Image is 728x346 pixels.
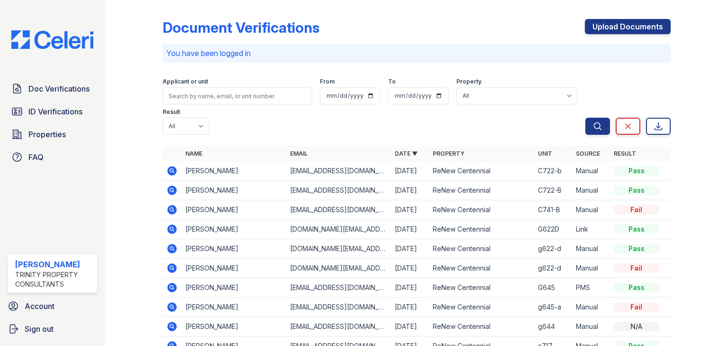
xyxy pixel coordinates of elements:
[182,278,286,298] td: [PERSON_NAME]
[4,319,101,338] a: Sign out
[391,161,429,181] td: [DATE]
[391,278,429,298] td: [DATE]
[429,259,534,278] td: ReNew Centennial
[614,283,659,292] div: Pass
[572,220,610,239] td: Link
[395,150,418,157] a: Date ▼
[391,259,429,278] td: [DATE]
[614,205,659,215] div: Fail
[391,220,429,239] td: [DATE]
[388,78,396,85] label: To
[25,300,55,312] span: Account
[4,297,101,316] a: Account
[576,150,600,157] a: Source
[28,106,82,117] span: ID Verifications
[182,220,286,239] td: [PERSON_NAME]
[182,161,286,181] td: [PERSON_NAME]
[166,47,667,59] p: You have been logged in
[163,87,312,104] input: Search by name, email, or unit number
[429,200,534,220] td: ReNew Centennial
[391,181,429,200] td: [DATE]
[391,200,429,220] td: [DATE]
[391,317,429,337] td: [DATE]
[572,317,610,337] td: Manual
[182,298,286,317] td: [PERSON_NAME]
[391,239,429,259] td: [DATE]
[4,30,101,49] img: CE_Logo_Blue-a8612792a0a2168367f1c8372b55b34899dd931a85d93a1a3d3e32e68fde9ad4.png
[614,302,659,312] div: Fail
[182,259,286,278] td: [PERSON_NAME]
[163,78,208,85] label: Applicant or unit
[534,181,572,200] td: C722-B
[8,125,97,144] a: Properties
[163,19,319,36] div: Document Verifications
[28,83,90,94] span: Doc Verifications
[538,150,552,157] a: Unit
[572,239,610,259] td: Manual
[286,181,391,200] td: [EMAIL_ADDRESS][DOMAIN_NAME]
[429,161,534,181] td: ReNew Centennial
[8,79,97,98] a: Doc Verifications
[286,161,391,181] td: [EMAIL_ADDRESS][DOMAIN_NAME]
[286,239,391,259] td: [DOMAIN_NAME][EMAIL_ADDRESS][DOMAIN_NAME]
[429,220,534,239] td: ReNew Centennial
[534,239,572,259] td: g622-d
[433,150,464,157] a: Property
[286,200,391,220] td: [EMAIL_ADDRESS][DOMAIN_NAME]
[429,239,534,259] td: ReNew Centennial
[15,259,93,270] div: [PERSON_NAME]
[614,244,659,253] div: Pass
[182,200,286,220] td: [PERSON_NAME]
[8,102,97,121] a: ID Verifications
[25,323,54,335] span: Sign out
[429,278,534,298] td: ReNew Centennial
[614,150,636,157] a: Result
[614,322,659,331] div: N/A
[572,259,610,278] td: Manual
[534,278,572,298] td: G645
[182,239,286,259] td: [PERSON_NAME]
[286,259,391,278] td: [DOMAIN_NAME][EMAIL_ADDRESS][DOMAIN_NAME]
[182,317,286,337] td: [PERSON_NAME]
[534,200,572,220] td: C741-B
[286,278,391,298] td: [EMAIL_ADDRESS][DOMAIN_NAME]
[28,129,66,140] span: Properties
[585,19,671,34] a: Upload Documents
[572,161,610,181] td: Manual
[15,270,93,289] div: Trinity Property Consultants
[28,151,44,163] span: FAQ
[534,161,572,181] td: C722-b
[290,150,308,157] a: Email
[614,263,659,273] div: Fail
[391,298,429,317] td: [DATE]
[534,317,572,337] td: g644
[163,108,180,116] label: Result
[286,298,391,317] td: [EMAIL_ADDRESS][DOMAIN_NAME]
[572,181,610,200] td: Manual
[614,224,659,234] div: Pass
[456,78,482,85] label: Property
[429,317,534,337] td: ReNew Centennial
[320,78,335,85] label: From
[429,181,534,200] td: ReNew Centennial
[614,166,659,176] div: Pass
[286,317,391,337] td: [EMAIL_ADDRESS][DOMAIN_NAME]
[534,220,572,239] td: G622D
[429,298,534,317] td: ReNew Centennial
[286,220,391,239] td: [DOMAIN_NAME][EMAIL_ADDRESS][DOMAIN_NAME]
[182,181,286,200] td: [PERSON_NAME]
[185,150,202,157] a: Name
[8,148,97,167] a: FAQ
[572,298,610,317] td: Manual
[534,298,572,317] td: g645-a
[534,259,572,278] td: g622-d
[572,278,610,298] td: PMS
[614,186,659,195] div: Pass
[572,200,610,220] td: Manual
